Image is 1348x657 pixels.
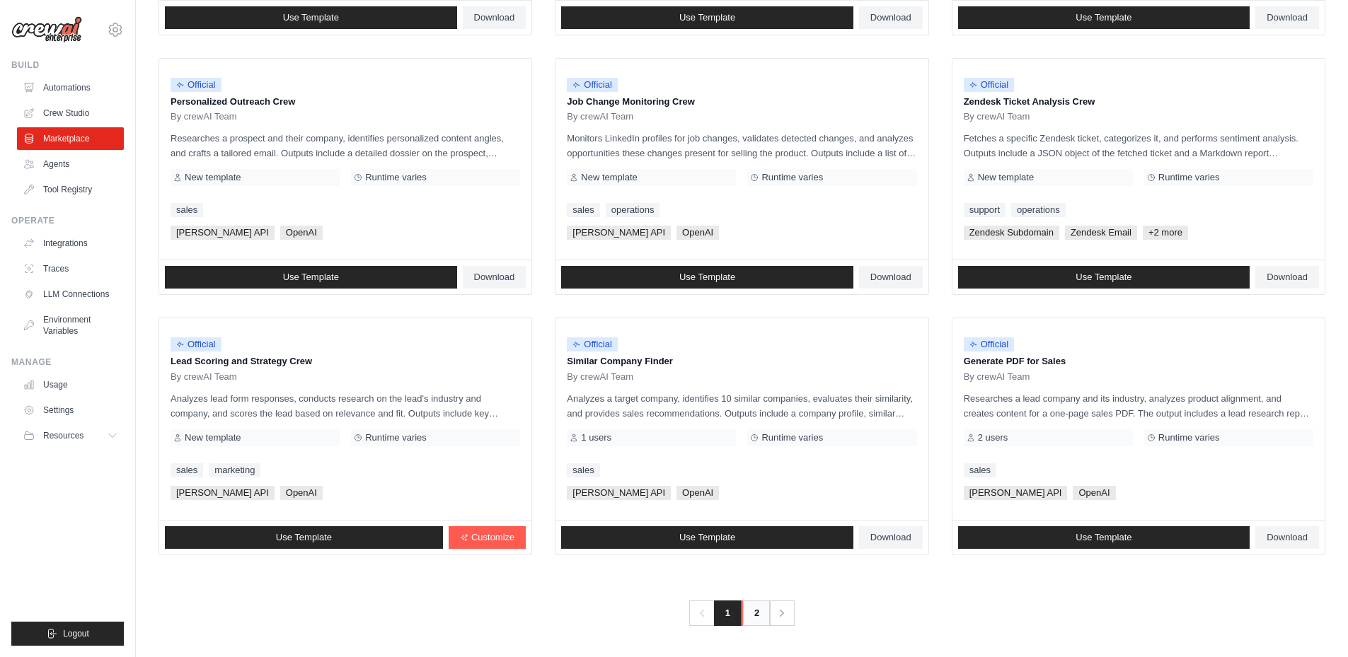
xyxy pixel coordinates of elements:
p: Generate PDF for Sales [964,354,1313,368]
span: OpenAI [280,486,323,500]
a: Use Template [958,266,1250,289]
a: Settings [17,399,124,421]
a: Agents [17,153,124,175]
a: Use Template [165,6,457,29]
a: Integrations [17,232,124,255]
span: Download [870,12,911,23]
span: OpenAI [676,486,719,500]
span: [PERSON_NAME] API [567,226,671,240]
a: operations [1011,203,1066,217]
a: support [964,203,1006,217]
span: By crewAI Team [171,111,237,122]
a: Use Template [561,266,853,289]
span: Runtime varies [1158,432,1220,443]
a: 2 [742,600,771,626]
span: [PERSON_NAME] API [567,486,671,500]
div: Manage [11,356,124,368]
p: Researches a lead company and its industry, analyzes product alignment, and creates content for a... [964,391,1313,421]
span: By crewAI Team [964,371,1030,383]
span: OpenAI [280,226,323,240]
span: Official [567,337,618,351]
span: Download [1267,272,1308,283]
span: Use Template [276,532,332,543]
span: Use Template [679,12,735,23]
a: sales [964,463,996,477]
a: Marketplace [17,127,124,150]
a: sales [567,203,599,217]
span: By crewAI Team [567,371,633,383]
span: Logout [63,628,89,639]
p: Monitors LinkedIn profiles for job changes, validates detected changes, and analyzes opportunitie... [567,131,916,161]
span: 2 users [978,432,1008,443]
button: Logout [11,622,124,646]
div: Operate [11,215,124,226]
span: New template [185,172,241,183]
span: Use Template [1076,272,1131,283]
a: Download [1255,526,1319,549]
a: Customize [449,526,526,549]
p: Job Change Monitoring Crew [567,95,916,109]
span: Runtime varies [365,432,427,443]
nav: Pagination [689,600,795,626]
a: Use Template [561,526,853,549]
span: [PERSON_NAME] API [171,486,275,500]
a: Use Template [958,6,1250,29]
span: [PERSON_NAME] API [171,226,275,240]
span: [PERSON_NAME] API [964,486,1068,500]
p: Analyzes lead form responses, conducts research on the lead's industry and company, and scores th... [171,391,520,421]
a: Use Template [165,266,457,289]
a: Download [859,266,923,289]
a: Download [859,6,923,29]
a: Automations [17,76,124,99]
p: Personalized Outreach Crew [171,95,520,109]
img: Logo [11,16,82,43]
span: Use Template [283,12,339,23]
span: Use Template [679,532,735,543]
p: Researches a prospect and their company, identifies personalized content angles, and crafts a tai... [171,131,520,161]
a: Use Template [958,526,1250,549]
span: Official [171,78,221,92]
a: LLM Connections [17,283,124,306]
a: Use Template [165,526,443,549]
span: Download [1267,12,1308,23]
div: Build [11,59,124,71]
span: Use Template [679,272,735,283]
a: Download [1255,6,1319,29]
span: 1 [714,600,742,626]
span: OpenAI [1073,486,1115,500]
p: Fetches a specific Zendesk ticket, categorizes it, and performs sentiment analysis. Outputs inclu... [964,131,1313,161]
p: Zendesk Ticket Analysis Crew [964,95,1313,109]
span: Download [474,272,515,283]
a: Use Template [561,6,853,29]
span: Runtime varies [1158,172,1220,183]
a: Download [463,6,526,29]
span: Zendesk Email [1065,226,1137,240]
span: New template [581,172,637,183]
a: Download [1255,266,1319,289]
span: Download [870,272,911,283]
span: Official [964,78,1015,92]
span: Runtime varies [761,172,823,183]
span: Download [474,12,515,23]
a: operations [606,203,660,217]
span: Official [171,337,221,351]
span: Runtime varies [761,432,823,443]
a: Environment Variables [17,308,124,342]
button: Resources [17,424,124,447]
span: Use Template [283,272,339,283]
span: Official [964,337,1015,351]
span: New template [978,172,1034,183]
span: Use Template [1076,12,1131,23]
span: Official [567,78,618,92]
p: Similar Company Finder [567,354,916,368]
span: +2 more [1143,226,1188,240]
a: Traces [17,257,124,280]
p: Analyzes a target company, identifies 10 similar companies, evaluates their similarity, and provi... [567,391,916,421]
a: Tool Registry [17,178,124,201]
span: By crewAI Team [964,111,1030,122]
span: OpenAI [676,226,719,240]
a: sales [171,203,203,217]
a: sales [567,463,599,477]
span: Customize [471,532,514,543]
span: Download [1267,532,1308,543]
